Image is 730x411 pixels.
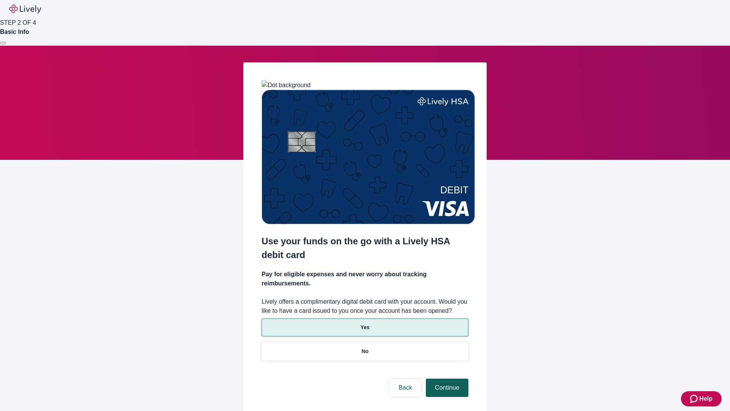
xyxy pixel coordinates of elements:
[699,394,713,403] span: Help
[426,379,468,397] button: Continue
[9,5,41,14] img: Lively
[262,234,468,262] h2: Use your funds on the go with a Lively HSA debit card
[262,270,468,288] h4: Pay for eligible expenses and never worry about tracking reimbursements.
[360,323,370,331] p: Yes
[389,379,421,397] button: Back
[362,347,369,355] p: No
[690,394,699,403] svg: Zendesk support icon
[681,391,722,406] button: Zendesk support iconHelp
[262,342,468,360] button: No
[262,297,468,315] label: Lively offers a complimentary digital debit card with your account. Would you like to have a card...
[262,90,475,224] img: Debit card
[262,81,311,90] img: Dot background
[262,319,468,336] button: Yes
